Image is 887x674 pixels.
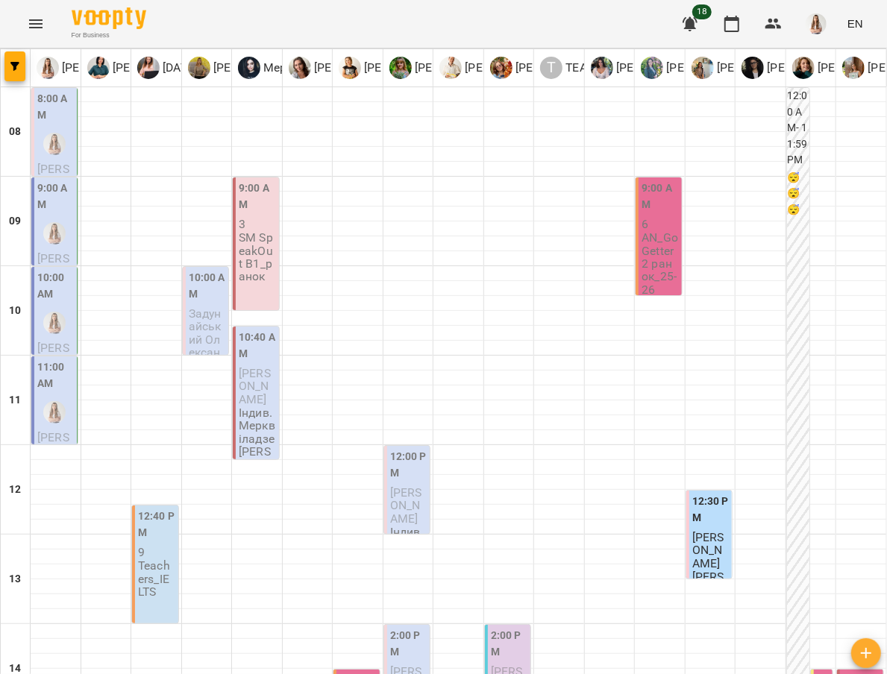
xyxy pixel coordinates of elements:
[9,303,21,319] h6: 10
[390,449,427,481] label: 12:00 PM
[87,57,110,79] img: Х
[663,59,756,77] p: [PERSON_NAME]
[642,231,679,295] p: AN_Go Getter 2 ранок_25-26
[138,559,175,598] p: Teachers_IELTS
[540,57,617,79] a: T TEACHER
[787,88,809,168] h6: 12:00 AM - 11:59 PM
[239,330,276,362] label: 10:40 AM
[239,406,276,484] p: Індив. Мерквіладзе [PERSON_NAME]
[37,57,59,79] img: М
[43,222,66,245] div: Михно Віта Олександрівна
[847,16,863,31] span: EN
[390,628,427,660] label: 2:00 PM
[389,57,505,79] a: Д [PERSON_NAME]
[37,180,74,212] label: 9:00 AM
[692,57,714,79] img: Ш
[137,57,287,79] div: Коляда Юлія Алішерівна
[37,359,74,391] label: 11:00 AM
[37,251,69,292] span: [PERSON_NAME]
[311,59,404,77] p: [PERSON_NAME]
[642,180,679,212] label: 9:00 AM
[841,10,869,37] button: EN
[641,57,756,79] a: Н [PERSON_NAME]
[238,57,429,79] div: Мерквіладзе Саломе Теймуразівна
[188,57,304,79] div: Бринько Анастасія Сергіївна
[9,571,21,588] h6: 13
[160,59,287,77] p: [DATE][PERSON_NAME]
[389,57,505,79] div: Дворова Ксенія Василівна
[439,57,648,79] a: П [PERSON_NAME] [PERSON_NAME]
[189,306,222,372] span: Задунайський Олександр
[714,59,807,77] p: [PERSON_NAME]
[43,133,66,155] img: Михно Віта Олександрівна
[842,57,865,79] img: Г
[361,59,454,77] p: [PERSON_NAME]
[389,57,412,79] img: Д
[59,59,152,77] p: [PERSON_NAME]
[764,59,857,77] p: [PERSON_NAME]
[641,57,756,79] div: Нетеса Альона Станіславівна
[787,170,809,218] h6: 😴😴😴
[513,59,606,77] p: [PERSON_NAME]
[9,392,21,409] h6: 11
[37,57,152,79] a: М [PERSON_NAME]
[37,430,69,470] span: [PERSON_NAME]
[692,530,724,570] span: [PERSON_NAME]
[591,57,613,79] img: Х
[692,494,730,526] label: 12:30 PM
[72,7,146,29] img: Voopty Logo
[238,57,429,79] a: Мерквіладзе [PERSON_NAME]
[439,57,648,79] div: Поволоцький В'ячеслав Олександрович
[72,31,146,40] span: For Business
[43,312,66,334] img: Михно Віта Олександрівна
[490,57,606,79] a: Б [PERSON_NAME]
[462,59,648,77] p: [PERSON_NAME] [PERSON_NAME]
[562,59,617,77] p: TEACHER
[390,526,427,590] p: Індив. нім. [PERSON_NAME]
[188,57,304,79] a: [PERSON_NAME]
[87,57,203,79] a: Х [PERSON_NAME]
[692,57,807,79] a: Ш [PERSON_NAME]
[613,59,706,77] p: [PERSON_NAME]
[339,57,454,79] a: Ш [PERSON_NAME]
[37,270,74,302] label: 10:00 AM
[138,508,175,541] label: 12:40 PM
[239,366,271,406] span: [PERSON_NAME]
[851,638,881,668] button: Add lesson
[642,218,679,230] p: 6
[339,57,361,79] img: Ш
[37,57,152,79] div: Михно Віта Олександрівна
[591,57,706,79] div: Харченко Дар'я Вадимівна
[289,57,404,79] a: П [PERSON_NAME]
[641,57,663,79] img: Н
[490,57,513,79] img: Б
[239,180,276,212] label: 9:00 AM
[37,91,74,123] label: 8:00 AM
[289,57,311,79] img: П
[239,231,276,283] p: SM SpeakOut B1_ранок
[591,57,706,79] a: Х [PERSON_NAME]
[806,13,827,34] img: 991d444c6ac07fb383591aa534ce9324.png
[491,628,528,660] label: 2:00 PM
[239,218,276,230] p: 3
[43,401,66,423] div: Михно Віта Олександрівна
[692,57,807,79] div: Шевчук Аліна Олегівна
[742,57,857,79] div: Паламарчук Вікторія Дмитрівна
[189,270,226,302] label: 10:00 AM
[490,57,606,79] div: Божко Тетяна Олексіївна
[742,57,764,79] img: П
[9,124,21,140] h6: 08
[138,546,175,558] p: 9
[18,6,54,42] button: Menu
[412,59,505,77] p: [PERSON_NAME]
[37,162,69,202] span: [PERSON_NAME]
[110,59,203,77] p: [PERSON_NAME]
[540,57,617,79] div: TEACHER
[289,57,404,79] div: Пасєка Катерина Василівна
[390,485,422,526] span: [PERSON_NAME]
[792,57,815,79] img: К
[339,57,454,79] div: Шиленко Альона Федорівна
[742,57,857,79] a: П [PERSON_NAME]
[692,4,712,19] span: 18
